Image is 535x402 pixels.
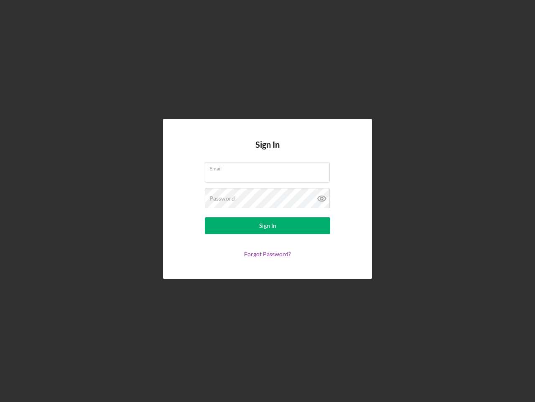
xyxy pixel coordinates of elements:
button: Sign In [205,217,330,234]
label: Password [209,195,235,202]
h4: Sign In [255,140,280,162]
label: Email [209,162,330,172]
div: Sign In [259,217,276,234]
a: Forgot Password? [244,250,291,258]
